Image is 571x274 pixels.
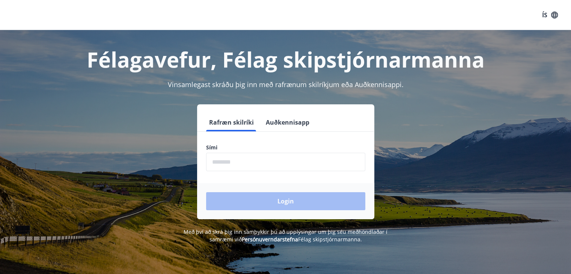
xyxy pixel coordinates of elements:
[24,45,547,74] h1: Félagavefur, Félag skipstjórnarmanna
[538,8,562,22] button: ÍS
[168,80,404,89] span: Vinsamlegast skráðu þig inn með rafrænum skilríkjum eða Auðkennisappi.
[206,144,365,151] label: Sími
[263,113,312,131] button: Auðkennisapp
[242,236,298,243] a: Persónuverndarstefna
[184,228,387,243] span: Með því að skrá þig inn samþykkir þú að upplýsingar um þig séu meðhöndlaðar í samræmi við Félag s...
[206,113,257,131] button: Rafræn skilríki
